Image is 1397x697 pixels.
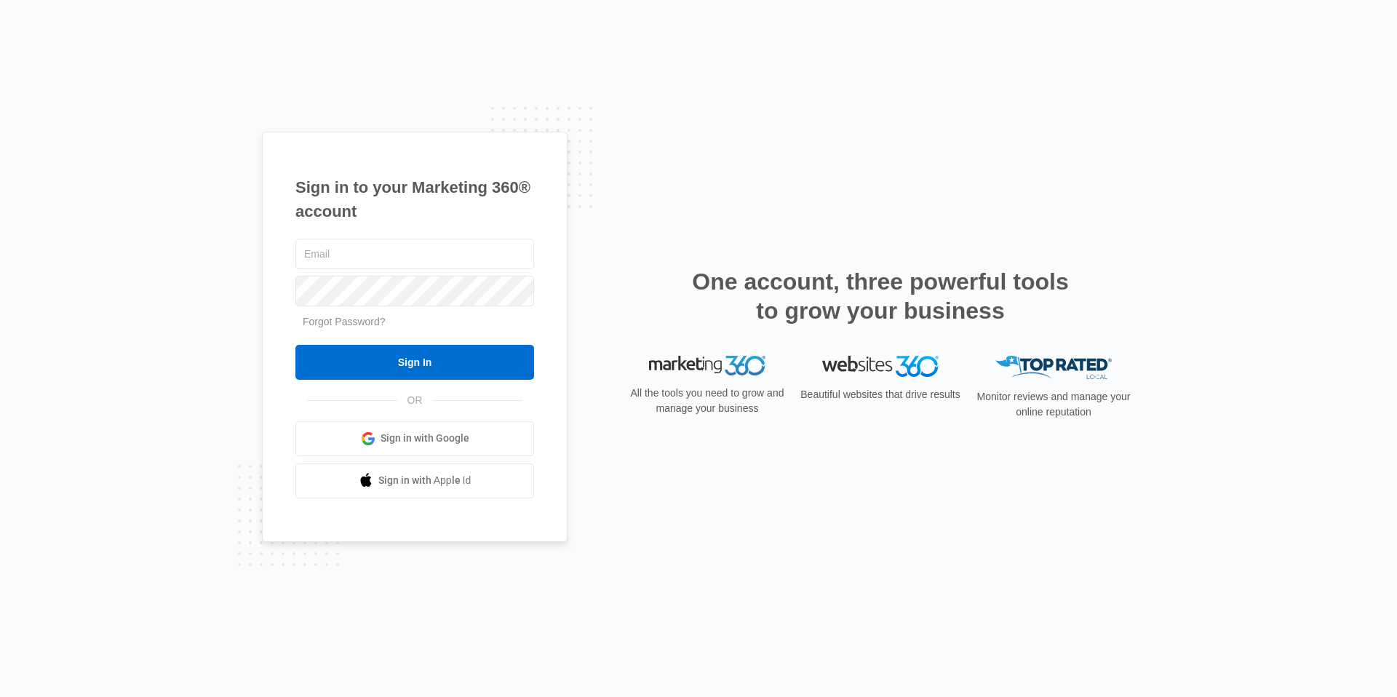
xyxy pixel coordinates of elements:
[295,463,534,498] a: Sign in with Apple Id
[295,421,534,456] a: Sign in with Google
[822,356,939,377] img: Websites 360
[995,356,1112,380] img: Top Rated Local
[295,175,534,223] h1: Sign in to your Marketing 360® account
[972,389,1135,420] p: Monitor reviews and manage your online reputation
[688,267,1073,325] h2: One account, three powerful tools to grow your business
[799,387,962,402] p: Beautiful websites that drive results
[381,431,469,446] span: Sign in with Google
[378,473,471,488] span: Sign in with Apple Id
[303,316,386,327] a: Forgot Password?
[295,239,534,269] input: Email
[649,356,765,376] img: Marketing 360
[397,393,433,408] span: OR
[626,386,789,416] p: All the tools you need to grow and manage your business
[295,345,534,380] input: Sign In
